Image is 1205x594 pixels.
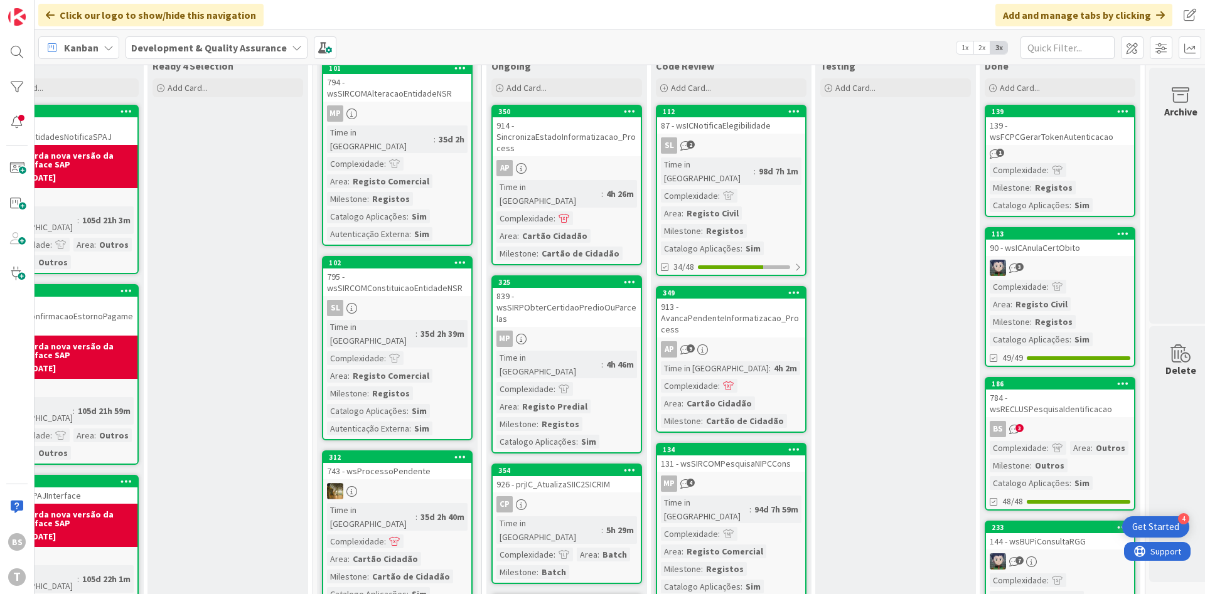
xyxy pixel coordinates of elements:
[657,137,805,154] div: SL
[683,206,742,220] div: Registo Civil
[1071,476,1093,490] div: Sim
[94,238,96,252] span: :
[327,483,343,499] img: JC
[1069,198,1071,212] span: :
[323,463,471,479] div: 743 - wsProcessoPendente
[703,224,747,238] div: Registos
[554,382,555,396] span: :
[992,523,1134,532] div: 233
[409,209,430,223] div: Sim
[323,300,471,316] div: SL
[986,228,1134,240] div: 113
[657,444,805,472] div: 134131 - wsSIRCOMPesquisaNIPCCons
[327,570,367,583] div: Milestone
[537,417,538,431] span: :
[1178,513,1189,524] div: 4
[496,417,537,431] div: Milestone
[986,553,1134,570] div: LS
[661,206,682,220] div: Area
[493,160,641,176] div: AP
[687,479,695,487] span: 4
[537,565,538,579] span: :
[434,132,436,146] span: :
[327,157,384,171] div: Complexidade
[990,573,1047,587] div: Complexidade
[1012,297,1071,311] div: Registo Civil
[671,82,711,93] span: Add Card...
[661,580,741,593] div: Catalogo Aplicações
[661,544,682,558] div: Area
[661,496,749,523] div: Time in [GEOGRAPHIC_DATA]
[1047,573,1049,587] span: :
[990,163,1047,177] div: Complexidade
[329,453,471,462] div: 312
[1000,82,1040,93] span: Add Card...
[538,247,623,260] div: Cartão de Cidadão
[367,192,369,206] span: :
[990,459,1030,472] div: Milestone
[96,238,132,252] div: Outros
[493,331,641,347] div: MP
[601,187,603,201] span: :
[26,2,57,17] span: Support
[153,60,233,72] span: Ready 4 Selection
[14,151,134,169] b: Aguarda nova versão da interface SAP
[493,288,641,327] div: 839 - wsSIRPObterCertidaoPredioOuParcelas
[327,192,367,206] div: Milestone
[1047,280,1049,294] span: :
[323,452,471,479] div: 312743 - wsProcessoPendente
[578,435,599,448] div: Sim
[350,174,432,188] div: Registo Comercial
[327,503,415,531] div: Time in [GEOGRAPHIC_DATA]
[603,358,637,371] div: 4h 46m
[348,552,350,566] span: :
[986,421,1134,437] div: BS
[769,361,771,375] span: :
[973,41,990,54] span: 2x
[496,496,513,512] div: CP
[1032,315,1076,329] div: Registos
[990,441,1047,455] div: Complexidade
[323,257,471,296] div: 102795 - wsSIRCOMConstituicaoEntidadeNSR
[14,510,134,528] b: Aguarda nova versão da interface SAP
[1020,36,1115,59] input: Quick Filter...
[1032,181,1076,194] div: Registos
[990,476,1069,490] div: Catalogo Aplicações
[687,344,695,353] span: 9
[493,496,641,512] div: CP
[718,189,720,203] span: :
[657,475,805,492] div: MP
[756,164,801,178] div: 98d 7h 1m
[701,562,703,576] span: :
[73,238,94,252] div: Area
[603,523,637,537] div: 5h 29m
[1069,332,1071,346] span: :
[407,209,409,223] span: :
[554,211,555,225] span: :
[986,378,1134,390] div: 186
[1030,181,1032,194] span: :
[94,428,96,442] span: :
[1032,459,1068,472] div: Outros
[517,229,519,243] span: :
[29,171,56,184] div: [DATE]
[38,4,264,26] div: Click our logo to show/hide this navigation
[64,40,99,55] span: Kanban
[409,227,411,241] span: :
[493,465,641,492] div: 354926 - prjIC_AtualizaSIIC2SICRIM
[369,386,413,400] div: Registos
[990,315,1030,329] div: Milestone
[496,229,517,243] div: Area
[506,82,547,93] span: Add Card...
[50,238,52,252] span: :
[986,522,1134,533] div: 233
[517,400,519,413] span: :
[498,278,641,287] div: 325
[415,327,417,341] span: :
[35,255,71,269] div: Outros
[323,63,471,102] div: 101794 - wsSIRCOMAlteracaoEntidadeNSR
[350,369,432,383] div: Registo Comercial
[14,342,134,359] b: Aguarda nova versão da interface SAP
[1015,263,1024,271] span: 3
[1071,332,1093,346] div: Sim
